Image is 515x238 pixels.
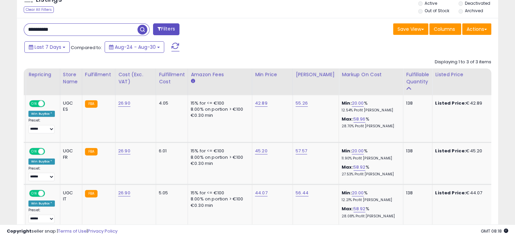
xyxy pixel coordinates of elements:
[425,0,437,6] label: Active
[24,6,54,13] div: Clear All Filters
[342,206,398,218] div: %
[406,71,429,85] div: Fulfillable Quantity
[159,148,183,154] div: 6.01
[58,228,87,234] a: Terms of Use
[342,148,352,154] b: Min:
[481,228,508,234] span: 2025-09-11 08:18 GMT
[7,228,117,235] div: seller snap | |
[28,71,57,78] div: Repricing
[342,116,398,129] div: %
[191,190,247,196] div: 15% for <= €100
[342,205,353,212] b: Max:
[296,71,336,78] div: [PERSON_NAME]
[118,100,130,107] a: 26.90
[159,100,183,106] div: 4.05
[159,190,183,196] div: 5.05
[191,112,247,118] div: €0.30 min
[342,156,398,161] p: 11.90% Profit [PERSON_NAME]
[118,71,153,85] div: Cost (Exc. VAT)
[435,71,494,78] div: Listed Price
[296,190,308,196] a: 56.44
[255,100,267,107] a: 42.89
[28,166,55,181] div: Preset:
[406,148,427,154] div: 138
[71,44,102,51] span: Compared to:
[191,196,247,202] div: 8.00% on portion > €100
[406,190,427,196] div: 138
[435,148,466,154] b: Listed Price:
[115,44,156,50] span: Aug-24 - Aug-30
[191,106,247,112] div: 8.00% on portion > €100
[342,164,398,177] div: %
[342,172,398,177] p: 27.53% Profit [PERSON_NAME]
[28,111,55,117] div: Win BuyBox *
[30,191,38,196] span: ON
[435,100,466,106] b: Listed Price:
[353,164,366,171] a: 58.92
[7,228,31,234] strong: Copyright
[63,100,77,112] div: UGC ES
[434,26,455,33] span: Columns
[159,71,185,85] div: Fulfillment Cost
[393,23,428,35] button: Save View
[191,71,249,78] div: Amazon Fees
[342,71,400,78] div: Markup on Cost
[63,190,77,202] div: UGC IT
[462,23,491,35] button: Actions
[28,118,55,133] div: Preset:
[153,23,179,35] button: Filters
[435,148,491,154] div: €45.20
[44,191,55,196] span: OFF
[85,148,98,155] small: FBA
[255,190,267,196] a: 44.07
[429,23,461,35] button: Columns
[28,208,55,223] div: Preset:
[435,59,491,65] div: Displaying 1 to 3 of 3 items
[191,154,247,160] div: 8.00% on portion > €100
[296,100,308,107] a: 55.26
[191,78,195,84] small: Amazon Fees.
[44,101,55,107] span: OFF
[44,149,55,154] span: OFF
[342,100,352,106] b: Min:
[118,148,130,154] a: 26.90
[342,190,398,202] div: %
[435,190,466,196] b: Listed Price:
[30,149,38,154] span: ON
[342,116,353,122] b: Max:
[255,71,290,78] div: Min Price
[191,160,247,167] div: €0.30 min
[342,190,352,196] b: Min:
[352,100,364,107] a: 20.00
[28,158,55,165] div: Win BuyBox *
[353,116,366,123] a: 58.96
[353,205,366,212] a: 58.92
[28,200,55,207] div: Win BuyBox *
[85,71,112,78] div: Fulfillment
[352,190,364,196] a: 20.00
[342,164,353,170] b: Max:
[85,100,98,108] small: FBA
[352,148,364,154] a: 20.00
[339,68,403,95] th: The percentage added to the cost of goods (COGS) that forms the calculator for Min & Max prices.
[342,108,398,113] p: 12.54% Profit [PERSON_NAME]
[35,44,61,50] span: Last 7 Days
[296,148,307,154] a: 57.57
[30,101,38,107] span: ON
[435,190,491,196] div: €44.07
[342,214,398,219] p: 28.08% Profit [PERSON_NAME]
[118,190,130,196] a: 26.90
[342,100,398,113] div: %
[255,148,267,154] a: 45.20
[342,198,398,202] p: 12.21% Profit [PERSON_NAME]
[342,124,398,129] p: 28.70% Profit [PERSON_NAME]
[465,8,483,14] label: Archived
[24,41,70,53] button: Last 7 Days
[406,100,427,106] div: 138
[63,148,77,160] div: UGC FR
[85,190,98,197] small: FBA
[63,71,79,85] div: Store Name
[191,100,247,106] div: 15% for <= €100
[342,148,398,160] div: %
[88,228,117,234] a: Privacy Policy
